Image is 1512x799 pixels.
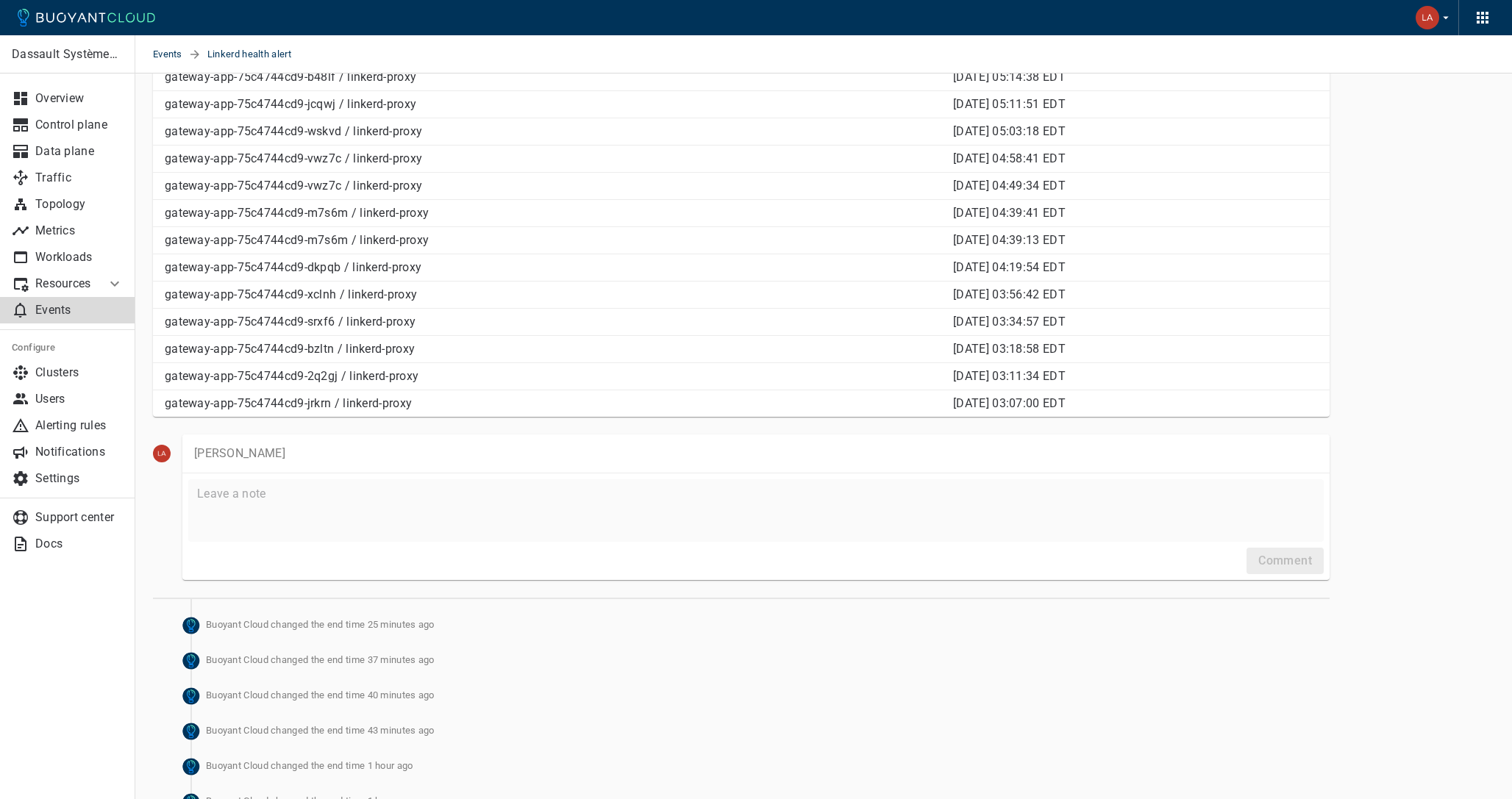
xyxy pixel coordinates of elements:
[206,619,435,630] span: Buoyant Cloud changed the end time
[206,725,435,736] span: Buoyant Cloud changed the end time
[165,369,941,384] p: gateway-app-75c4744cd9-2q2gj / linkerd-proxy
[165,179,941,193] p: gateway-app-75c4744cd9-vwz7c / linkerd-proxy
[368,654,435,665] relative-time: 37 minutes ago
[35,537,124,551] p: Docs
[35,197,124,212] p: Topology
[953,151,1066,165] span: Mon, 18 Aug 2025 08:58:41 UTC
[165,151,941,166] p: gateway-app-75c4744cd9-vwz7c / linkerd-proxy
[953,287,1066,301] span: Mon, 18 Aug 2025 07:56:42 UTC
[953,369,1066,383] span: Mon, 18 Aug 2025 07:11:34 UTC
[207,35,309,74] span: Linkerd health alert
[368,689,435,701] relative-time: 40 minutes ago
[35,303,124,318] p: Events
[165,124,941,139] p: gateway-app-75c4744cd9-wskvd / linkerd-proxy
[953,342,1066,356] span: Mon, 18 Aug 2025 07:18:58 UTC
[35,418,124,433] p: Alerting rules
[153,35,188,74] a: Events
[206,760,413,771] span: Buoyant Cloud changed the end time
[953,70,1066,84] span: Mon, 18 Aug 2025 09:14:38 UTC
[12,342,124,354] h5: Configure
[953,315,1066,329] span: Mon, 18 Aug 2025 07:34:57 UTC
[35,365,124,380] p: Clusters
[35,510,124,525] p: Support center
[368,619,435,630] relative-time: 25 minutes ago
[953,179,1066,193] span: Mon, 18 Aug 2025 08:49:34 UTC
[165,287,941,302] p: gateway-app-75c4744cd9-xclnh / linkerd-proxy
[35,276,94,291] p: Resources
[953,233,1066,247] span: Mon, 18 Aug 2025 08:39:13 UTC
[953,396,1066,410] span: Mon, 18 Aug 2025 07:07:00 UTC
[165,97,941,112] p: gateway-app-75c4744cd9-jcqwj / linkerd-proxy
[1416,6,1439,29] img: Labhesh Potdar
[194,446,1318,461] p: [PERSON_NAME]
[165,260,941,275] p: gateway-app-75c4744cd9-dkpqb / linkerd-proxy
[35,471,124,486] p: Settings
[153,445,171,462] img: labhesh.potdar@3ds.com
[35,118,124,132] p: Control plane
[165,342,941,356] p: gateway-app-75c4744cd9-bzltn / linkerd-proxy
[953,97,1066,111] span: Mon, 18 Aug 2025 09:11:51 UTC
[35,144,124,159] p: Data plane
[368,725,435,736] relative-time: 43 minutes ago
[953,206,1066,220] span: Mon, 18 Aug 2025 08:39:41 UTC
[165,396,941,411] p: gateway-app-75c4744cd9-jrkrn / linkerd-proxy
[368,760,413,771] relative-time: 1 hour ago
[206,654,435,665] span: Buoyant Cloud changed the end time
[35,250,124,265] p: Workloads
[206,689,435,701] span: Buoyant Cloud changed the end time
[953,260,1066,274] span: Mon, 18 Aug 2025 08:19:54 UTC
[35,223,124,238] p: Metrics
[35,445,124,459] p: Notifications
[165,70,941,85] p: gateway-app-75c4744cd9-b48lf / linkerd-proxy
[35,91,124,106] p: Overview
[953,124,1066,138] span: Mon, 18 Aug 2025 09:03:18 UTC
[165,315,941,329] p: gateway-app-75c4744cd9-srxf6 / linkerd-proxy
[12,47,123,62] p: Dassault Systèmes- MEDIDATA
[35,392,124,406] p: Users
[35,171,124,185] p: Traffic
[165,233,941,248] p: gateway-app-75c4744cd9-m7s6m / linkerd-proxy
[165,206,941,221] p: gateway-app-75c4744cd9-m7s6m / linkerd-proxy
